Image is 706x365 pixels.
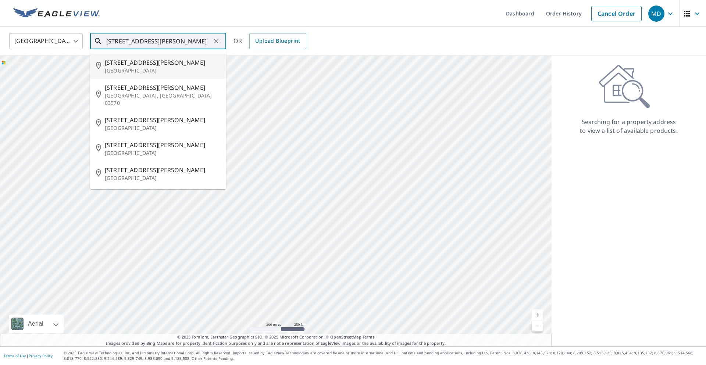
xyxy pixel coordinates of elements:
[105,67,220,74] p: [GEOGRAPHIC_DATA]
[105,92,220,107] p: [GEOGRAPHIC_DATA], [GEOGRAPHIC_DATA] 03570
[255,36,300,46] span: Upload Blueprint
[177,334,375,340] span: © 2025 TomTom, Earthstar Geographics SIO, © 2025 Microsoft Corporation, ©
[363,334,375,340] a: Terms
[330,334,361,340] a: OpenStreetMap
[64,350,702,361] p: © 2025 Eagle View Technologies, Inc. and Pictometry International Corp. All Rights Reserved. Repo...
[105,124,220,132] p: [GEOGRAPHIC_DATA]
[26,315,46,333] div: Aerial
[4,353,26,358] a: Terms of Use
[532,309,543,320] a: Current Level 5, Zoom In
[249,33,306,49] a: Upload Blueprint
[211,36,221,46] button: Clear
[105,83,220,92] span: [STREET_ADDRESS][PERSON_NAME]
[13,8,100,19] img: EV Logo
[532,320,543,332] a: Current Level 5, Zoom Out
[4,354,53,358] p: |
[105,149,220,157] p: [GEOGRAPHIC_DATA]
[9,315,64,333] div: Aerial
[29,353,53,358] a: Privacy Policy
[580,117,678,135] p: Searching for a property address to view a list of available products.
[105,166,220,174] span: [STREET_ADDRESS][PERSON_NAME]
[106,31,211,52] input: Search by address or latitude-longitude
[233,33,306,49] div: OR
[105,58,220,67] span: [STREET_ADDRESS][PERSON_NAME]
[105,174,220,182] p: [GEOGRAPHIC_DATA]
[648,6,664,22] div: MD
[591,6,642,21] a: Cancel Order
[9,31,83,52] div: [GEOGRAPHIC_DATA]
[105,116,220,124] span: [STREET_ADDRESS][PERSON_NAME]
[105,141,220,149] span: [STREET_ADDRESS][PERSON_NAME]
